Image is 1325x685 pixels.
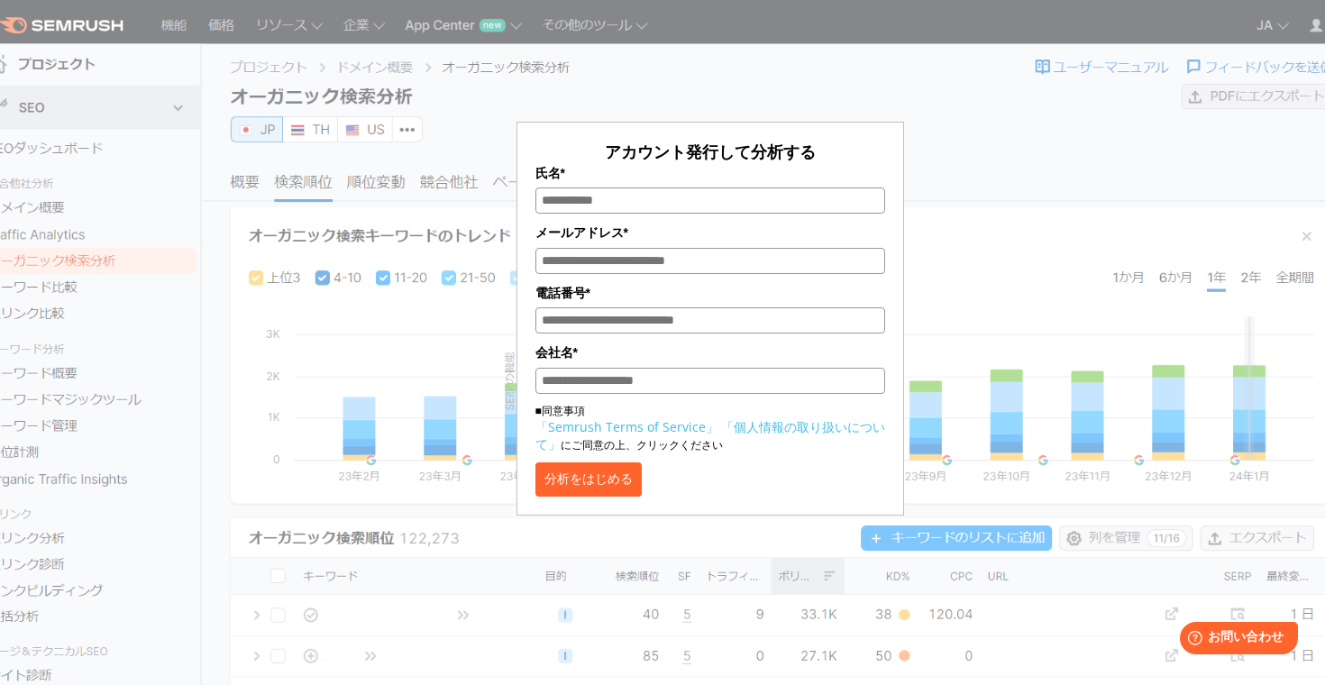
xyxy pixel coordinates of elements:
[535,418,718,435] a: 「Semrush Terms of Service」
[605,141,816,162] span: アカウント発行して分析する
[535,462,642,497] button: 分析をはじめる
[535,418,885,452] a: 「個人情報の取り扱いについて」
[535,403,885,453] p: ■同意事項 にご同意の上、クリックください
[535,223,885,242] label: メールアドレス*
[1165,615,1305,665] iframe: Help widget launcher
[535,283,885,303] label: 電話番号*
